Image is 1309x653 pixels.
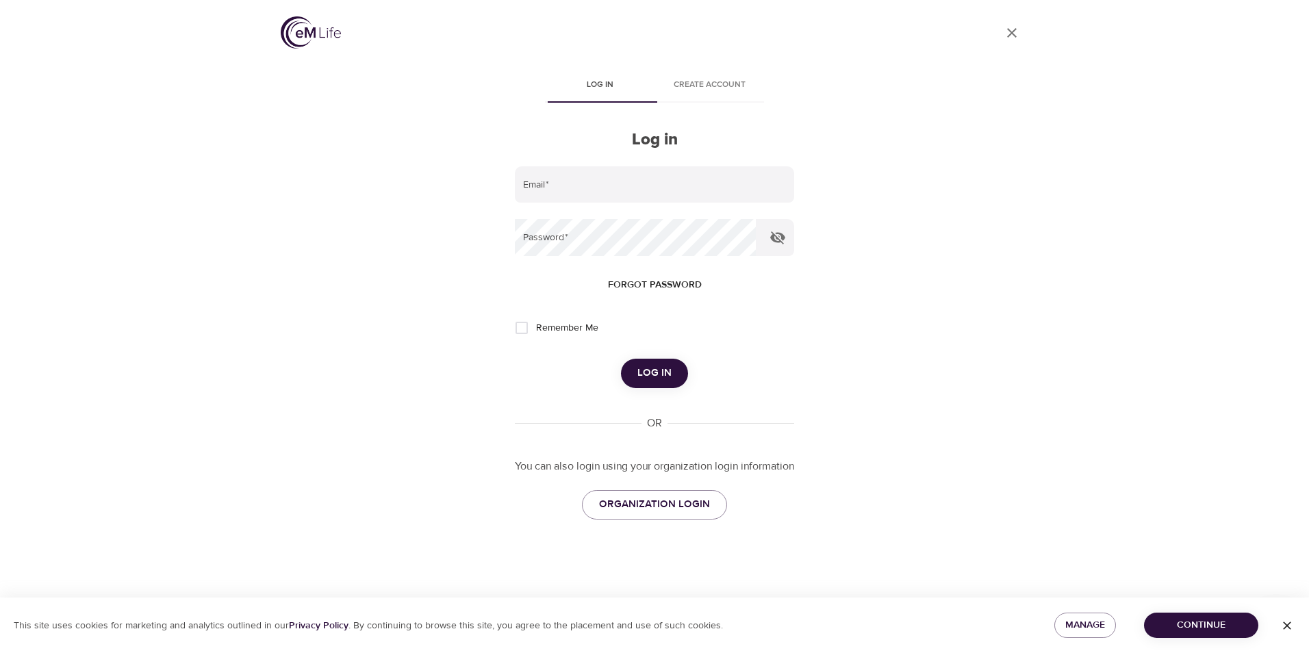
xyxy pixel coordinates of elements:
span: Forgot password [608,277,702,294]
span: ORGANIZATION LOGIN [599,496,710,513]
p: You can also login using your organization login information [515,459,794,474]
span: Log in [637,364,672,382]
button: Continue [1144,613,1258,638]
button: Forgot password [602,272,707,298]
button: Manage [1054,613,1116,638]
a: close [995,16,1028,49]
div: OR [641,415,668,431]
span: Continue [1155,617,1247,634]
span: Create account [663,78,756,92]
h2: Log in [515,130,794,150]
span: Remember Me [536,321,598,335]
a: ORGANIZATION LOGIN [582,490,727,519]
span: Log in [553,78,646,92]
span: Manage [1065,617,1105,634]
img: logo [281,16,341,49]
div: disabled tabs example [515,70,794,103]
a: Privacy Policy [289,619,348,632]
button: Log in [621,359,688,387]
